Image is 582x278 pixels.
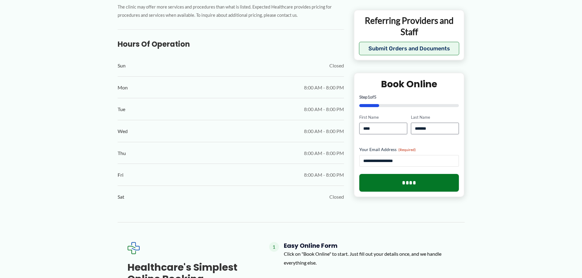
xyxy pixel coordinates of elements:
label: First Name [359,114,407,120]
p: The clinic may offer more services and procedures than what is listed. Expected Healthcare provid... [118,3,344,20]
span: 1 [368,94,370,99]
span: 5 [374,94,376,99]
p: Referring Providers and Staff [359,15,459,37]
p: Click on "Book Online" to start. Just fill out your details once, and we handle everything else. [284,249,455,267]
span: (Required) [398,147,416,152]
span: Sun [118,61,126,70]
span: Thu [118,149,126,158]
span: 8:00 AM - 8:00 PM [304,127,344,136]
label: Last Name [411,114,459,120]
span: 8:00 AM - 8:00 PM [304,149,344,158]
label: Your Email Address [359,146,459,152]
span: Fri [118,170,123,179]
img: Expected Healthcare Logo [127,242,140,254]
span: Sat [118,192,124,201]
span: Wed [118,127,128,136]
button: Submit Orders and Documents [359,42,459,55]
h3: Hours of Operation [118,39,344,49]
span: 8:00 AM - 8:00 PM [304,83,344,92]
span: 8:00 AM - 8:00 PM [304,105,344,114]
span: 1 [269,242,279,252]
span: Closed [329,192,344,201]
span: Tue [118,105,125,114]
span: Closed [329,61,344,70]
h4: Easy Online Form [284,242,455,249]
span: Mon [118,83,128,92]
span: 8:00 AM - 8:00 PM [304,170,344,179]
p: Step of [359,95,459,99]
h2: Book Online [359,78,459,90]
